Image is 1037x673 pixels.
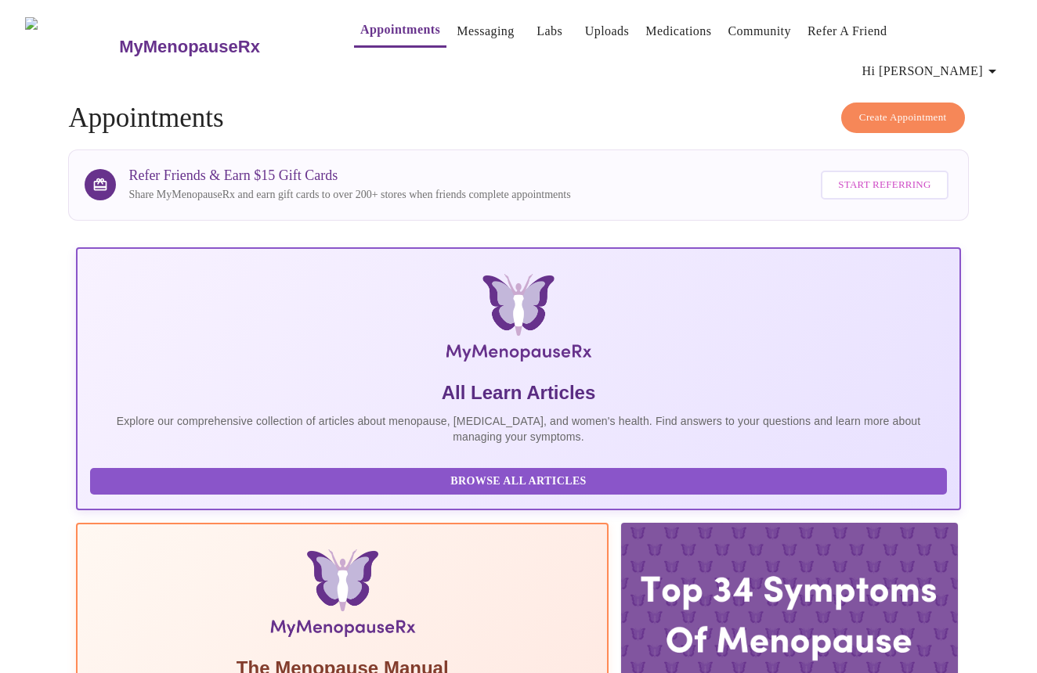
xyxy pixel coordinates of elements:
h3: MyMenopauseRx [119,37,260,57]
button: Messaging [450,16,520,47]
a: MyMenopauseRx [117,20,323,74]
button: Uploads [579,16,636,47]
img: MyMenopauseRx Logo [223,274,814,368]
button: Medications [639,16,717,47]
p: Share MyMenopauseRx and earn gift cards to over 200+ stores when friends complete appointments [128,187,570,203]
button: Community [721,16,797,47]
a: Start Referring [817,163,952,207]
span: Start Referring [838,176,930,194]
p: Explore our comprehensive collection of articles about menopause, [MEDICAL_DATA], and women's hea... [90,413,946,444]
a: Appointments [360,19,440,41]
a: Browse All Articles [90,473,950,487]
img: MyMenopauseRx Logo [25,17,117,76]
a: Community [728,20,791,42]
button: Labs [525,16,575,47]
button: Browse All Articles [90,468,946,495]
a: Labs [537,20,562,42]
a: Uploads [585,20,630,42]
a: Messaging [457,20,514,42]
span: Create Appointment [859,109,947,127]
h5: All Learn Articles [90,380,946,405]
h3: Refer Friends & Earn $15 Gift Cards [128,167,570,184]
span: Browse All Articles [106,472,930,491]
a: Refer a Friend [808,20,887,42]
button: Start Referring [821,171,948,200]
a: Medications [645,20,711,42]
button: Create Appointment [841,103,965,133]
span: Hi [PERSON_NAME] [862,60,1002,82]
h4: Appointments [68,103,968,134]
button: Refer a Friend [801,16,894,47]
img: Menopause Manual [171,549,515,643]
button: Hi [PERSON_NAME] [856,56,1008,87]
button: Appointments [354,14,446,48]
